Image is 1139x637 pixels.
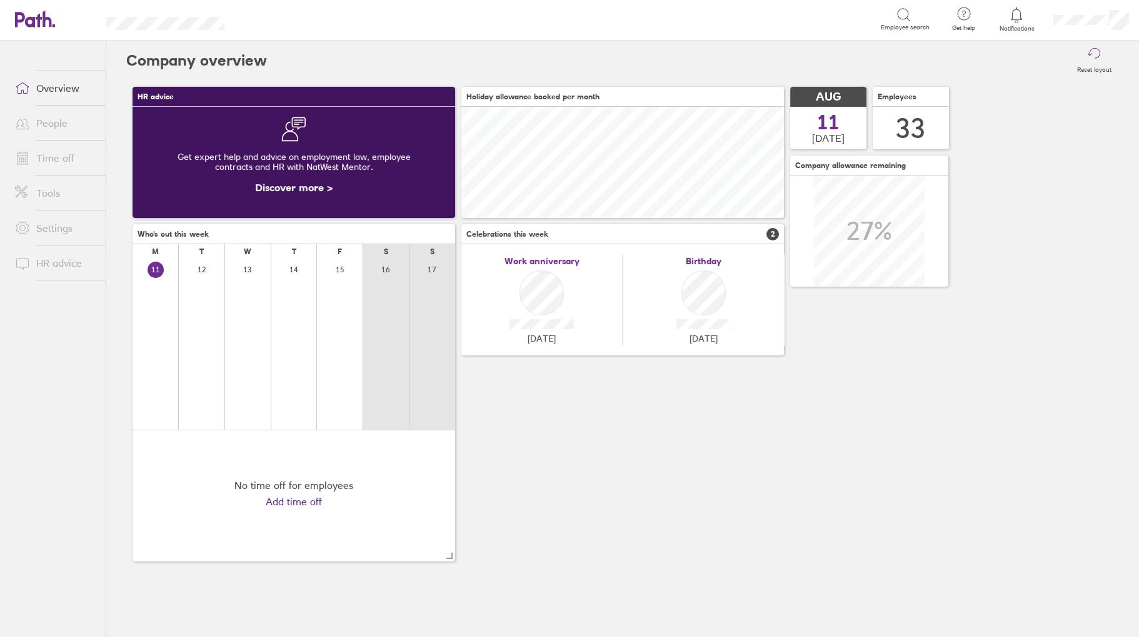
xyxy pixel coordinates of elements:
span: Who's out this week [138,230,209,239]
span: Notifications [996,25,1037,32]
a: Overview [5,76,106,101]
div: T [292,247,296,256]
div: F [338,247,342,256]
span: [DATE] [528,333,556,343]
span: [DATE] [690,333,718,343]
a: Add time off [266,496,322,507]
span: Employee search [881,24,930,31]
div: T [199,247,204,256]
a: Tools [5,180,106,205]
a: Settings [5,215,106,240]
label: Reset layout [1070,62,1119,74]
span: Get help [943,24,984,32]
button: Reset layout [1070,41,1119,81]
div: S [430,247,434,256]
span: 11 [817,112,840,132]
a: Discover more > [255,181,333,194]
a: Notifications [996,6,1037,32]
div: No time off for employees [234,480,353,491]
div: S [384,247,388,256]
div: Search [258,13,290,24]
div: M [152,247,159,256]
div: 33 [896,112,926,144]
span: Holiday allowance booked per month [466,92,600,101]
span: 2 [766,228,779,240]
a: Time off [5,146,106,170]
span: HR advice [138,92,174,101]
span: AUG [816,91,841,104]
div: Get expert help and advice on employment law, employee contracts and HR with NatWest Mentor. [143,142,445,182]
span: Celebrations this week [466,230,548,239]
h2: Company overview [126,41,267,81]
span: [DATE] [812,132,845,144]
a: HR advice [5,250,106,275]
span: Work anniversary [504,256,580,266]
span: Birthday [686,256,721,266]
a: People [5,111,106,136]
span: Employees [878,92,916,101]
div: W [244,247,251,256]
span: Company allowance remaining [795,161,906,170]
